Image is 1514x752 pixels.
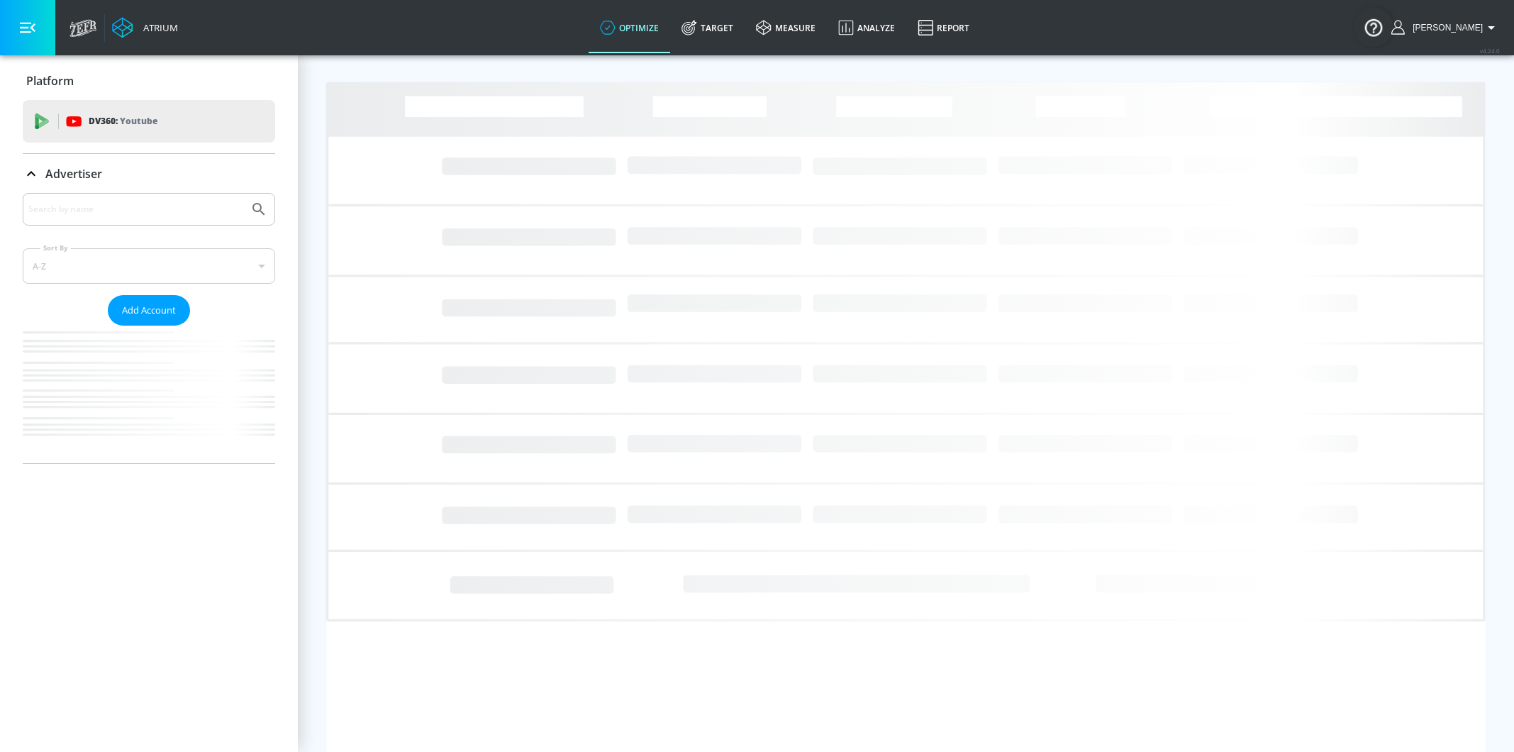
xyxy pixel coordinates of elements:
a: Analyze [827,2,906,53]
label: Sort By [40,243,71,253]
div: Atrium [138,21,178,34]
a: optimize [589,2,670,53]
p: Advertiser [45,166,102,182]
button: Open Resource Center [1354,7,1393,47]
span: Add Account [122,302,176,319]
button: [PERSON_NAME] [1391,19,1500,36]
p: DV360: [89,114,157,129]
a: Atrium [112,17,178,38]
a: Report [906,2,981,53]
p: Youtube [120,114,157,128]
nav: list of Advertiser [23,326,275,463]
p: Platform [26,73,74,89]
div: Advertiser [23,154,275,194]
button: Add Account [108,295,190,326]
span: v 4.24.0 [1480,47,1500,55]
div: A-Z [23,248,275,284]
div: Platform [23,61,275,101]
a: Target [670,2,745,53]
input: Search by name [28,200,243,219]
a: measure [745,2,827,53]
span: login as: veronica.hernandez@zefr.com [1407,23,1483,33]
div: DV360: Youtube [23,100,275,143]
div: Advertiser [23,193,275,463]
